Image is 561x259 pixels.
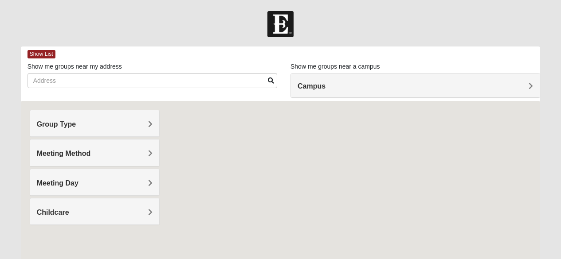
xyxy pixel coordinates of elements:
[37,209,69,216] span: Childcare
[290,62,380,71] label: Show me groups near a campus
[30,198,159,224] div: Childcare
[291,73,540,97] div: Campus
[37,120,76,128] span: Group Type
[30,169,159,195] div: Meeting Day
[30,139,159,166] div: Meeting Method
[27,50,55,58] span: Show List
[27,62,122,71] label: Show me groups near my address
[298,82,326,90] span: Campus
[37,150,91,157] span: Meeting Method
[267,11,294,37] img: Church of Eleven22 Logo
[30,110,159,136] div: Group Type
[27,73,277,88] input: Address
[37,179,78,187] span: Meeting Day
